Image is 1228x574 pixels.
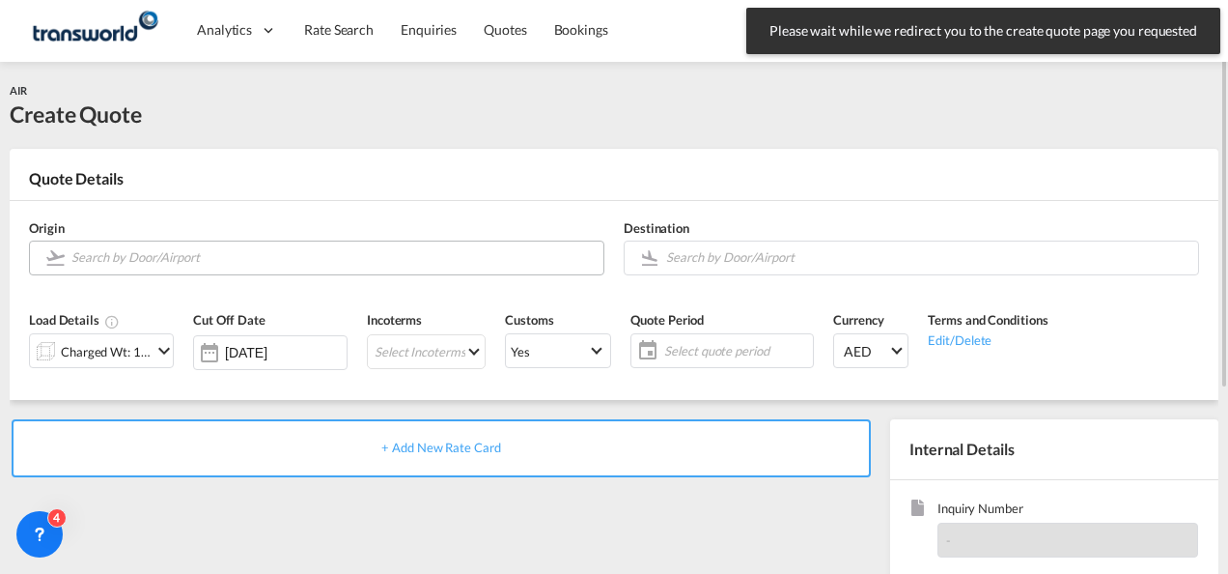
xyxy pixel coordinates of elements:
span: Load Details [29,312,120,328]
div: Edit/Delete [928,330,1047,349]
md-select: Select Currency: د.إ AEDUnited Arab Emirates Dirham [833,333,908,368]
div: Charged Wt: 1.00 KG [61,338,152,365]
span: Incoterms [367,312,422,328]
span: AED [844,342,888,361]
input: Search by Door/Airport [666,241,1188,274]
span: Terms and Conditions [928,312,1047,328]
span: Customs [505,312,553,328]
md-icon: icon-chevron-down [153,339,176,362]
span: AIR [10,84,27,97]
div: + Add New Rate Card [12,419,871,477]
md-select: Select Customs: Yes [505,333,611,368]
span: Cut Off Date [193,312,265,328]
span: Rate Search [304,21,374,38]
span: Please wait while we redirect you to the create quote page you requested [764,21,1203,41]
span: + Add New Rate Card [381,440,500,455]
span: Quotes [484,21,526,38]
md-select: Select Incoterms [367,334,486,369]
span: - [946,532,951,548]
div: Yes [511,344,530,359]
span: Bookings [554,21,608,38]
span: Inquiry Number [937,500,1198,522]
span: Select quote period [659,337,813,364]
input: Select [225,345,347,360]
input: Search by Door/Airport [71,241,594,274]
span: Quote Period [630,312,704,328]
div: Internal Details [890,419,1218,479]
img: f753ae806dec11f0841701cdfdf085c0.png [29,9,159,52]
span: Select quote period [664,342,808,359]
div: Quote Details [10,168,1218,199]
div: Create Quote [10,99,142,129]
md-icon: Chargeable Weight [104,314,120,330]
md-icon: icon-calendar [631,339,655,362]
span: Origin [29,220,64,236]
div: Charged Wt: 1.00 KGicon-chevron-down [29,333,174,368]
span: Enquiries [401,21,457,38]
span: Destination [624,220,689,236]
span: Analytics [197,20,252,40]
span: Currency [833,312,883,328]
